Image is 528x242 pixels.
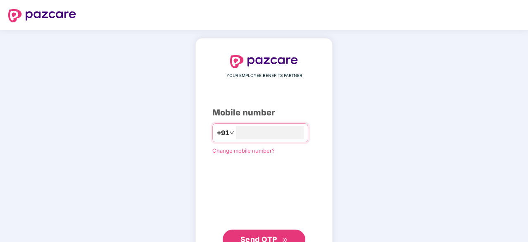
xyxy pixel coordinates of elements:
a: Change mobile number? [212,147,275,154]
div: Mobile number [212,106,316,119]
img: logo [8,9,76,22]
img: logo [230,55,298,68]
span: +91 [217,128,229,138]
span: YOUR EMPLOYEE BENEFITS PARTNER [226,72,302,79]
span: down [229,130,234,135]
